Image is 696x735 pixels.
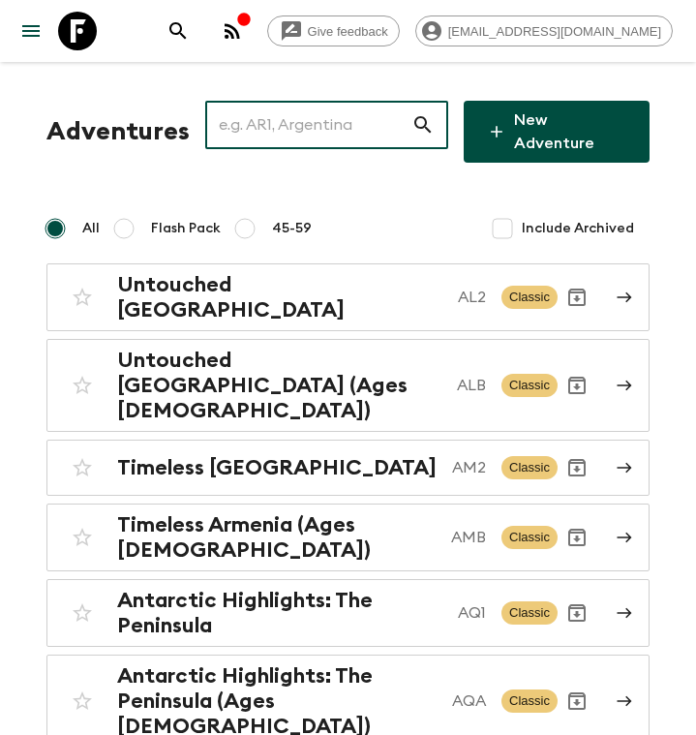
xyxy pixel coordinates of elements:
button: search adventures [159,12,197,50]
a: Timeless [GEOGRAPHIC_DATA]AM2ClassicArchive [46,440,650,496]
span: Classic [501,601,558,625]
p: AMB [451,526,486,549]
button: Archive [558,682,596,720]
h2: Timeless [GEOGRAPHIC_DATA] [117,455,437,480]
p: ALB [457,374,486,397]
span: Flash Pack [151,219,221,238]
span: Classic [501,526,558,549]
button: Archive [558,518,596,557]
input: e.g. AR1, Argentina [205,98,411,152]
span: Classic [501,374,558,397]
span: Include Archived [522,219,634,238]
div: [EMAIL_ADDRESS][DOMAIN_NAME] [415,15,673,46]
a: Untouched [GEOGRAPHIC_DATA] (Ages [DEMOGRAPHIC_DATA])ALBClassicArchive [46,339,650,432]
span: All [82,219,100,238]
button: Archive [558,448,596,487]
button: Archive [558,594,596,632]
a: Give feedback [267,15,400,46]
span: Classic [501,286,558,309]
span: Give feedback [297,24,399,39]
h2: Untouched [GEOGRAPHIC_DATA] [117,272,442,322]
p: AQA [452,689,486,713]
a: Antarctic Highlights: The PeninsulaAQ1ClassicArchive [46,579,650,647]
a: New Adventure [464,101,650,163]
h1: Adventures [46,112,190,151]
p: AQ1 [458,601,486,625]
p: AM2 [452,456,486,479]
button: menu [12,12,50,50]
span: Classic [501,689,558,713]
button: Archive [558,278,596,317]
a: Untouched [GEOGRAPHIC_DATA]AL2ClassicArchive [46,263,650,331]
span: Classic [501,456,558,479]
p: AL2 [458,286,486,309]
h2: Timeless Armenia (Ages [DEMOGRAPHIC_DATA]) [117,512,436,563]
a: Timeless Armenia (Ages [DEMOGRAPHIC_DATA])AMBClassicArchive [46,504,650,571]
span: 45-59 [272,219,312,238]
h2: Antarctic Highlights: The Peninsula [117,588,442,638]
h2: Untouched [GEOGRAPHIC_DATA] (Ages [DEMOGRAPHIC_DATA]) [117,348,441,423]
span: [EMAIL_ADDRESS][DOMAIN_NAME] [438,24,672,39]
button: Archive [558,366,596,405]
